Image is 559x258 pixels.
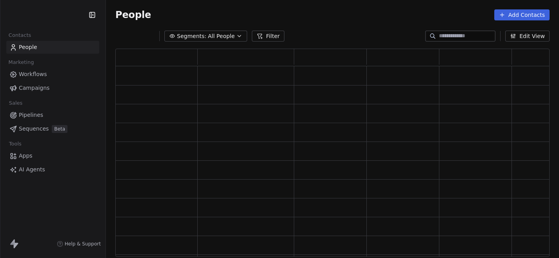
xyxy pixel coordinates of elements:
span: Workflows [19,70,47,78]
button: Edit View [505,31,550,42]
span: Pipelines [19,111,43,119]
span: AI Agents [19,165,45,174]
span: Sequences [19,125,49,133]
span: Marketing [5,56,37,68]
a: Workflows [6,68,99,81]
span: Apps [19,152,33,160]
a: Campaigns [6,82,99,94]
a: AI Agents [6,163,99,176]
span: Beta [52,125,67,133]
span: People [115,9,151,21]
span: Sales [5,97,26,109]
span: People [19,43,37,51]
button: Filter [252,31,284,42]
a: People [6,41,99,54]
span: Help & Support [65,241,101,247]
button: Add Contacts [494,9,550,20]
span: Contacts [5,29,35,41]
a: Pipelines [6,109,99,122]
span: Tools [5,138,25,150]
span: Campaigns [19,84,49,92]
span: Segments: [177,32,206,40]
a: SequencesBeta [6,122,99,135]
a: Help & Support [57,241,101,247]
a: Apps [6,149,99,162]
span: All People [208,32,235,40]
